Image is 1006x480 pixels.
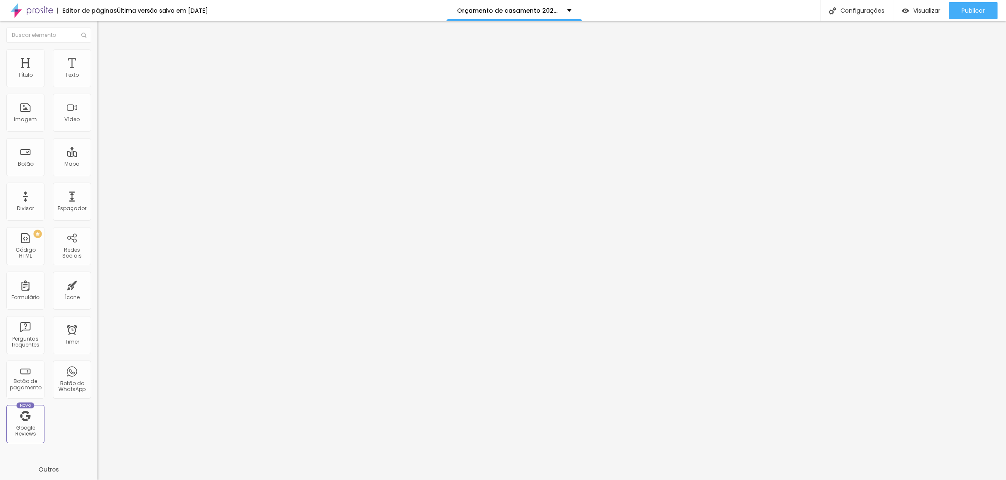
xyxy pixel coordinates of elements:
[11,294,39,300] div: Formulário
[893,2,949,19] button: Visualizar
[55,380,89,393] div: Botão do WhatsApp
[65,72,79,78] div: Texto
[8,425,42,437] div: Google Reviews
[913,7,940,14] span: Visualizar
[117,8,208,14] div: Última versão salva em [DATE]
[902,7,909,14] img: view-1.svg
[18,72,33,78] div: Título
[64,117,80,122] div: Vídeo
[962,7,985,14] span: Publicar
[829,7,836,14] img: Icone
[457,8,561,14] p: Orçamento de casamento 2025 - 80 conv
[81,33,86,38] img: Icone
[65,294,80,300] div: Ícone
[18,161,33,167] div: Botão
[949,2,998,19] button: Publicar
[14,117,37,122] div: Imagem
[64,161,80,167] div: Mapa
[57,8,117,14] div: Editor de páginas
[58,205,86,211] div: Espaçador
[6,28,91,43] input: Buscar elemento
[55,247,89,259] div: Redes Sociais
[8,378,42,391] div: Botão de pagamento
[17,402,35,408] div: Novo
[8,336,42,348] div: Perguntas frequentes
[97,21,1006,480] iframe: Editor
[17,205,34,211] div: Divisor
[65,339,79,345] div: Timer
[8,247,42,259] div: Código HTML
